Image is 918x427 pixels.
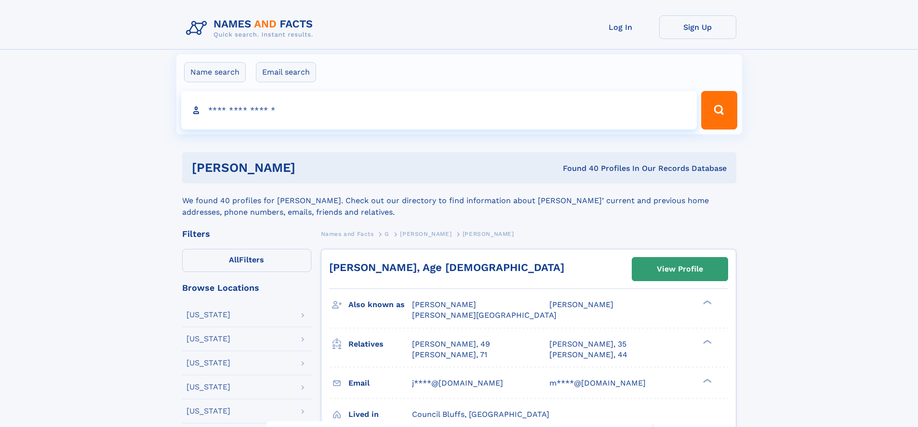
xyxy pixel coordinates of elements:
[412,339,490,349] a: [PERSON_NAME], 49
[321,228,374,240] a: Names and Facts
[182,230,311,238] div: Filters
[329,261,564,273] a: [PERSON_NAME], Age [DEMOGRAPHIC_DATA]
[186,335,230,343] div: [US_STATE]
[348,336,412,352] h3: Relatives
[192,162,429,174] h1: [PERSON_NAME]
[229,255,239,264] span: All
[256,62,316,82] label: Email search
[400,228,452,240] a: [PERSON_NAME]
[182,15,321,41] img: Logo Names and Facts
[549,300,613,309] span: [PERSON_NAME]
[412,349,487,360] a: [PERSON_NAME], 71
[659,15,736,39] a: Sign Up
[412,311,557,320] span: [PERSON_NAME][GEOGRAPHIC_DATA]
[582,15,659,39] a: Log In
[348,375,412,391] h3: Email
[186,311,230,319] div: [US_STATE]
[701,299,712,306] div: ❯
[184,62,246,82] label: Name search
[182,183,736,218] div: We found 40 profiles for [PERSON_NAME]. Check out our directory to find information about [PERSON...
[701,91,737,129] button: Search Button
[657,258,703,280] div: View Profile
[412,300,476,309] span: [PERSON_NAME]
[182,284,311,292] div: Browse Locations
[549,339,626,349] a: [PERSON_NAME], 35
[186,407,230,415] div: [US_STATE]
[186,359,230,367] div: [US_STATE]
[632,258,728,281] a: View Profile
[385,231,389,237] span: G
[348,406,412,423] h3: Lived in
[412,410,549,419] span: Council Bluffs, [GEOGRAPHIC_DATA]
[429,163,727,174] div: Found 40 Profiles In Our Records Database
[186,383,230,391] div: [US_STATE]
[701,338,712,345] div: ❯
[701,377,712,384] div: ❯
[400,231,452,237] span: [PERSON_NAME]
[549,349,627,360] a: [PERSON_NAME], 44
[463,231,514,237] span: [PERSON_NAME]
[385,228,389,240] a: G
[181,91,697,129] input: search input
[348,297,412,313] h3: Also known as
[182,249,311,272] label: Filters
